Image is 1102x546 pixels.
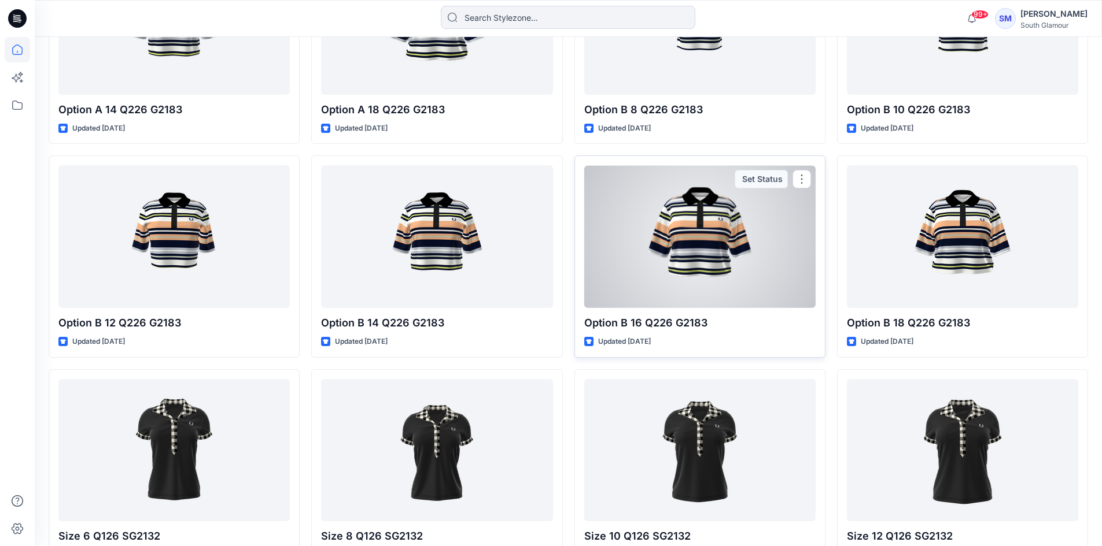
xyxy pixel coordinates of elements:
[335,336,388,348] p: Updated [DATE]
[995,8,1016,29] div: SM
[1020,7,1088,21] div: [PERSON_NAME]
[861,336,913,348] p: Updated [DATE]
[58,528,290,544] p: Size 6 Q126 SG2132
[584,379,816,522] a: Size 10 Q126 SG2132
[584,102,816,118] p: Option B 8 Q226 G2183
[321,379,552,522] a: Size 8 Q126 SG2132
[321,165,552,308] a: Option B 14 Q226 G2183
[971,10,989,19] span: 99+
[441,6,695,29] input: Search Stylezone…
[335,122,388,135] p: Updated [DATE]
[847,379,1078,522] a: Size 12 Q126 SG2132
[847,102,1078,118] p: Option B 10 Q226 G2183
[861,122,913,135] p: Updated [DATE]
[847,165,1078,308] a: Option B 18 Q226 G2183
[598,122,651,135] p: Updated [DATE]
[584,165,816,308] a: Option B 16 Q226 G2183
[321,315,552,331] p: Option B 14 Q226 G2183
[72,336,125,348] p: Updated [DATE]
[847,315,1078,331] p: Option B 18 Q226 G2183
[598,336,651,348] p: Updated [DATE]
[584,315,816,331] p: Option B 16 Q226 G2183
[321,528,552,544] p: Size 8 Q126 SG2132
[58,102,290,118] p: Option A 14 Q226 G2183
[72,122,125,135] p: Updated [DATE]
[58,315,290,331] p: Option B 12 Q226 G2183
[584,528,816,544] p: Size 10 Q126 SG2132
[847,528,1078,544] p: Size 12 Q126 SG2132
[1020,21,1088,29] div: South Glamour
[58,165,290,308] a: Option B 12 Q226 G2183
[58,379,290,522] a: Size 6 Q126 SG2132
[321,102,552,118] p: Option A 18 Q226 G2183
